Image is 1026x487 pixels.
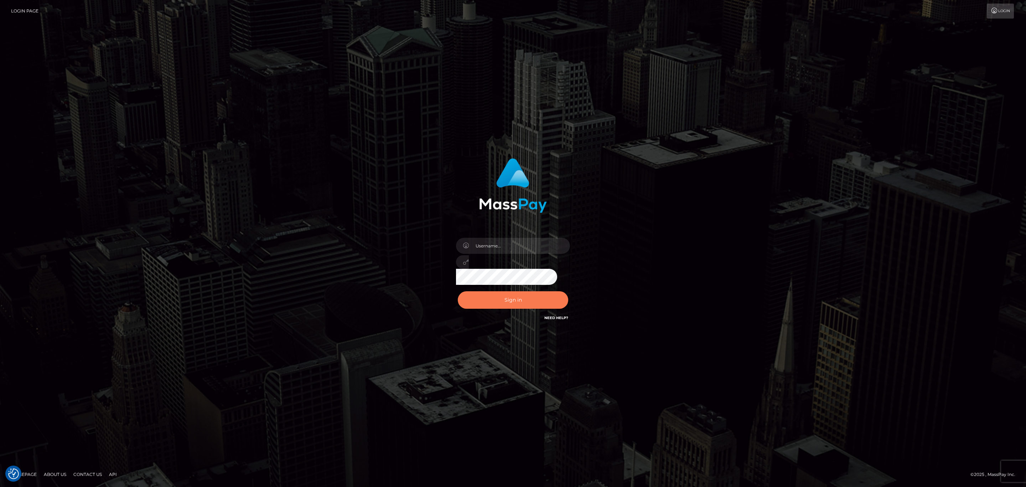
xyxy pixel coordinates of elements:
button: Sign in [458,291,568,309]
img: MassPay Login [479,158,547,213]
div: © 2025 , MassPay Inc. [970,471,1021,478]
a: Contact Us [71,469,105,480]
button: Consent Preferences [8,468,19,479]
a: Need Help? [544,316,568,320]
a: About Us [41,469,69,480]
a: API [106,469,120,480]
img: Revisit consent button [8,468,19,479]
a: Homepage [8,469,40,480]
a: Login Page [11,4,38,19]
input: Username... [469,238,570,254]
a: Login [987,4,1014,19]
